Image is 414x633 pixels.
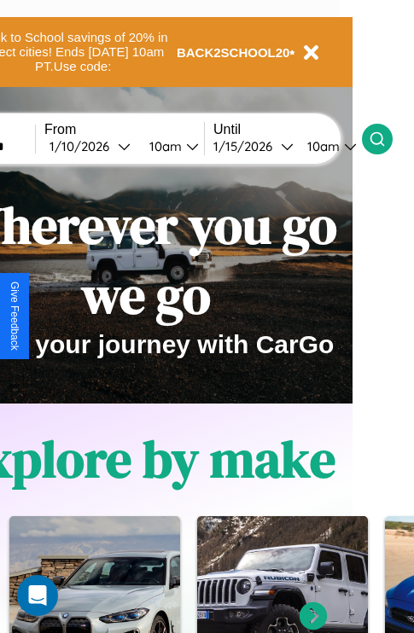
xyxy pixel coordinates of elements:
button: 10am [136,137,204,155]
b: BACK2SCHOOL20 [177,45,290,60]
div: Give Feedback [9,282,20,351]
label: From [44,122,204,137]
div: 10am [141,138,186,154]
button: 10am [294,137,362,155]
button: 1/10/2026 [44,137,136,155]
div: 1 / 10 / 2026 [50,138,118,154]
div: 10am [299,138,344,154]
div: 1 / 15 / 2026 [213,138,281,154]
div: Open Intercom Messenger [17,575,58,616]
label: Until [213,122,362,137]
